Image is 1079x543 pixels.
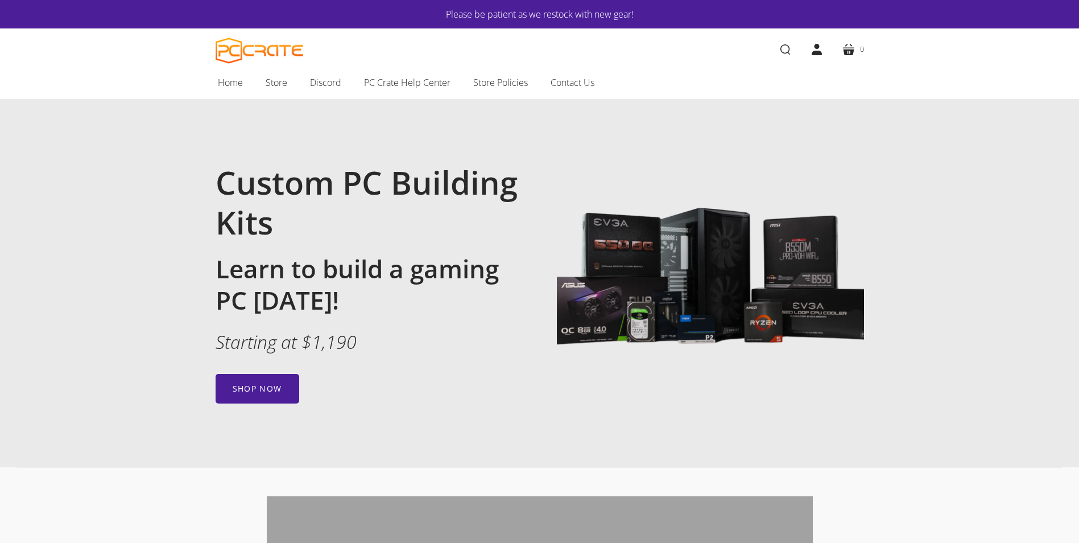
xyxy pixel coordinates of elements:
a: Store Policies [462,71,539,94]
a: Discord [299,71,353,94]
h2: Learn to build a gaming PC [DATE]! [216,253,523,316]
span: Store Policies [473,75,528,90]
span: Contact Us [551,75,594,90]
a: Shop now [216,374,299,404]
em: Starting at $1,190 [216,330,357,354]
a: Home [206,71,254,94]
a: PC CRATE [216,38,304,64]
a: 0 [833,34,873,65]
a: PC Crate Help Center [353,71,462,94]
nav: Main navigation [199,71,881,99]
span: Discord [310,75,341,90]
span: 0 [860,43,864,55]
h1: Custom PC Building Kits [216,162,523,242]
a: Store [254,71,299,94]
a: Please be patient as we restock with new gear! [250,7,830,22]
span: Store [266,75,287,90]
img: Image with gaming PC components including Lian Li 205 Lancool case, MSI B550M motherboard, EVGA 6... [557,127,864,435]
span: PC Crate Help Center [364,75,450,90]
a: Contact Us [539,71,606,94]
span: Home [218,75,243,90]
